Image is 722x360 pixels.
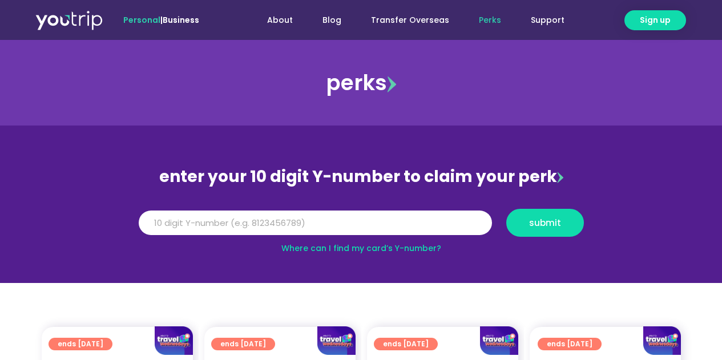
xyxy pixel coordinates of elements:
[640,14,671,26] span: Sign up
[163,14,199,26] a: Business
[123,14,160,26] span: Personal
[356,10,464,31] a: Transfer Overseas
[281,242,441,254] a: Where can I find my card’s Y-number?
[308,10,356,31] a: Blog
[139,209,584,245] form: Y Number
[230,10,579,31] nav: Menu
[506,209,584,237] button: submit
[133,162,590,192] div: enter your 10 digit Y-number to claim your perk
[464,10,516,31] a: Perks
[529,219,561,227] span: submit
[139,211,492,236] input: 10 digit Y-number (e.g. 8123456789)
[516,10,579,31] a: Support
[624,10,686,30] a: Sign up
[123,14,199,26] span: |
[252,10,308,31] a: About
